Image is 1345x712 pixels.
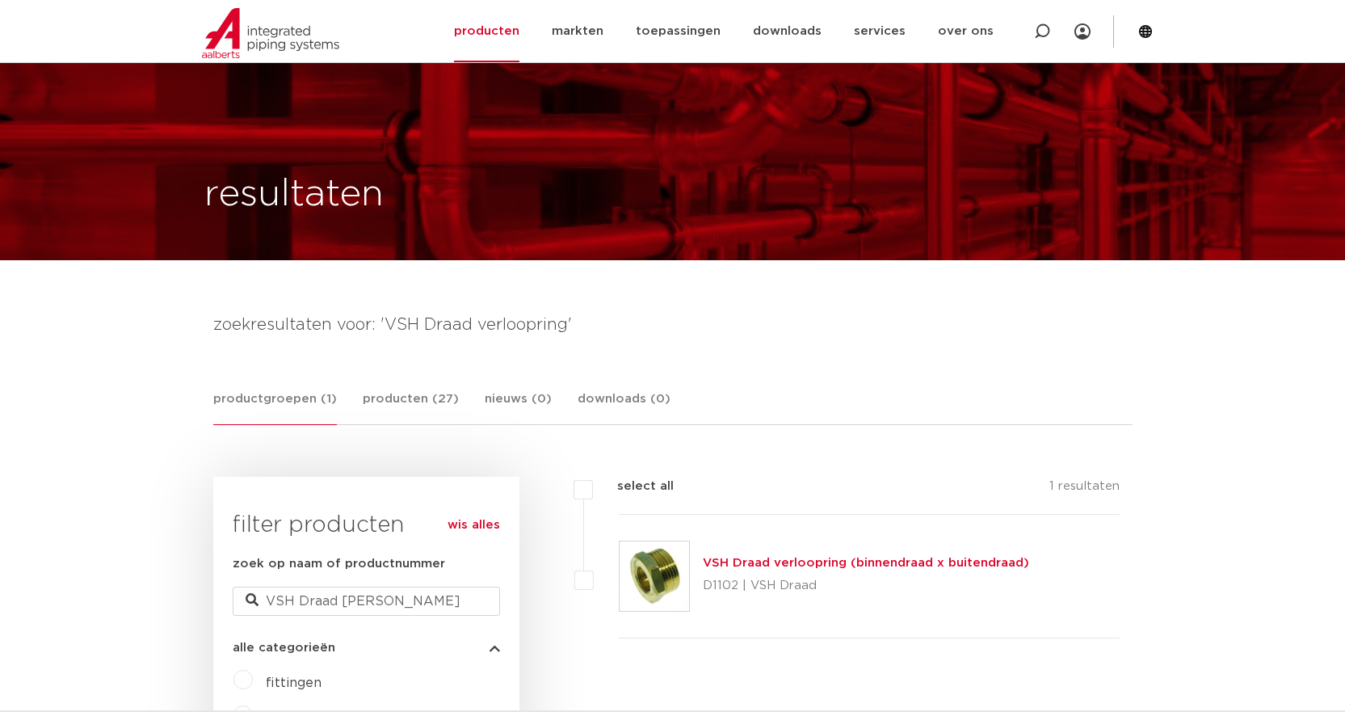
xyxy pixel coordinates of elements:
h4: zoekresultaten voor: 'VSH Draad verloopring' [213,312,1133,338]
a: VSH Draad verloopring (binnendraad x buitendraad) [703,557,1029,569]
h1: resultaten [204,169,384,221]
a: wis alles [448,516,500,535]
a: productgroepen (1) [213,390,337,425]
a: producten (27) [363,390,459,424]
img: Thumbnail for VSH Draad verloopring (binnendraad x buitendraad) [620,541,689,611]
span: alle categorieën [233,642,335,654]
a: downloads (0) [578,390,670,424]
input: zoeken [233,587,500,616]
label: select all [593,477,674,496]
p: D1102 | VSH Draad [703,573,1029,599]
a: fittingen [266,676,322,689]
p: 1 resultaten [1049,477,1120,502]
h3: filter producten [233,509,500,541]
label: zoek op naam of productnummer [233,554,445,574]
button: alle categorieën [233,642,500,654]
a: nieuws (0) [485,390,552,424]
